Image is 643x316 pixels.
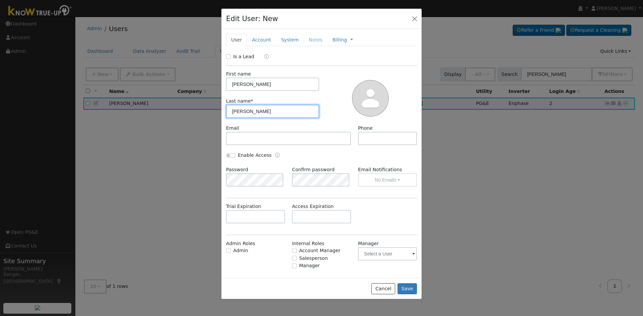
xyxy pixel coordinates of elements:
label: Enable Access [238,152,272,159]
input: Salesperson [292,256,297,260]
input: Admin [226,248,231,253]
input: Account Manager [292,248,297,253]
label: Account Manager [299,247,340,254]
h4: Edit User: New [226,13,278,24]
label: First name [226,71,251,78]
label: Confirm password [292,166,335,173]
a: Account [247,34,276,46]
label: Manager [358,240,379,247]
label: Access Expiration [292,203,334,210]
label: Admin Roles [226,240,255,247]
a: Enable Access [275,152,280,160]
label: Email [226,125,239,132]
label: Email Notifications [358,166,417,173]
label: Last name [226,98,253,105]
button: Save [398,283,417,295]
a: Lead [259,53,269,61]
a: System [276,34,304,46]
label: Internal Roles [292,240,324,247]
label: Trial Expiration [226,203,261,210]
label: Salesperson [299,255,328,262]
label: Is a Lead [233,53,254,60]
label: Manager [299,262,320,269]
label: Phone [358,125,373,132]
input: Manager [292,264,297,268]
label: Password [226,166,248,173]
input: Is a Lead [226,54,231,59]
a: Billing [333,36,347,43]
label: Admin [233,247,248,254]
button: Cancel [371,283,395,295]
a: User [226,34,247,46]
span: Required [251,98,253,104]
input: Select a User [358,247,417,260]
div: Stats [402,277,417,284]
